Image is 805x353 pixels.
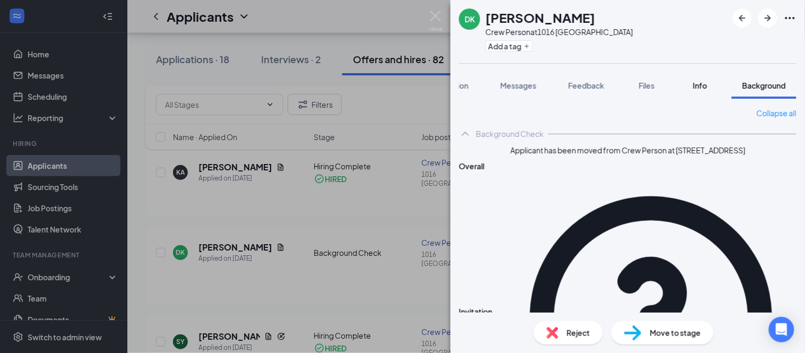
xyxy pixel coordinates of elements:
span: Move to stage [650,327,701,339]
span: Feedback [568,81,604,90]
span: Messages [500,81,536,90]
h1: [PERSON_NAME] [486,8,595,27]
button: ArrowRight [758,8,777,28]
svg: ArrowLeftNew [736,12,749,24]
svg: Ellipses [784,12,797,24]
div: Open Intercom Messenger [769,317,794,342]
span: Background [742,81,786,90]
span: Invitation Sent [459,306,504,329]
a: Collapse all [757,107,797,119]
div: Background Check [476,128,544,139]
span: Reject [567,327,590,339]
span: Files [639,81,655,90]
button: ArrowLeftNew [733,8,752,28]
svg: ChevronUp [459,127,472,140]
span: Info [693,81,707,90]
button: PlusAdd a tag [486,40,533,51]
svg: Plus [524,43,530,49]
span: Applicant has been moved from Crew Person at [STREET_ADDRESS] [510,144,746,156]
div: DK [465,14,475,24]
span: Overall [459,161,484,171]
svg: ArrowRight [761,12,774,24]
div: Crew Person at 1016 [GEOGRAPHIC_DATA] [486,27,633,37]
